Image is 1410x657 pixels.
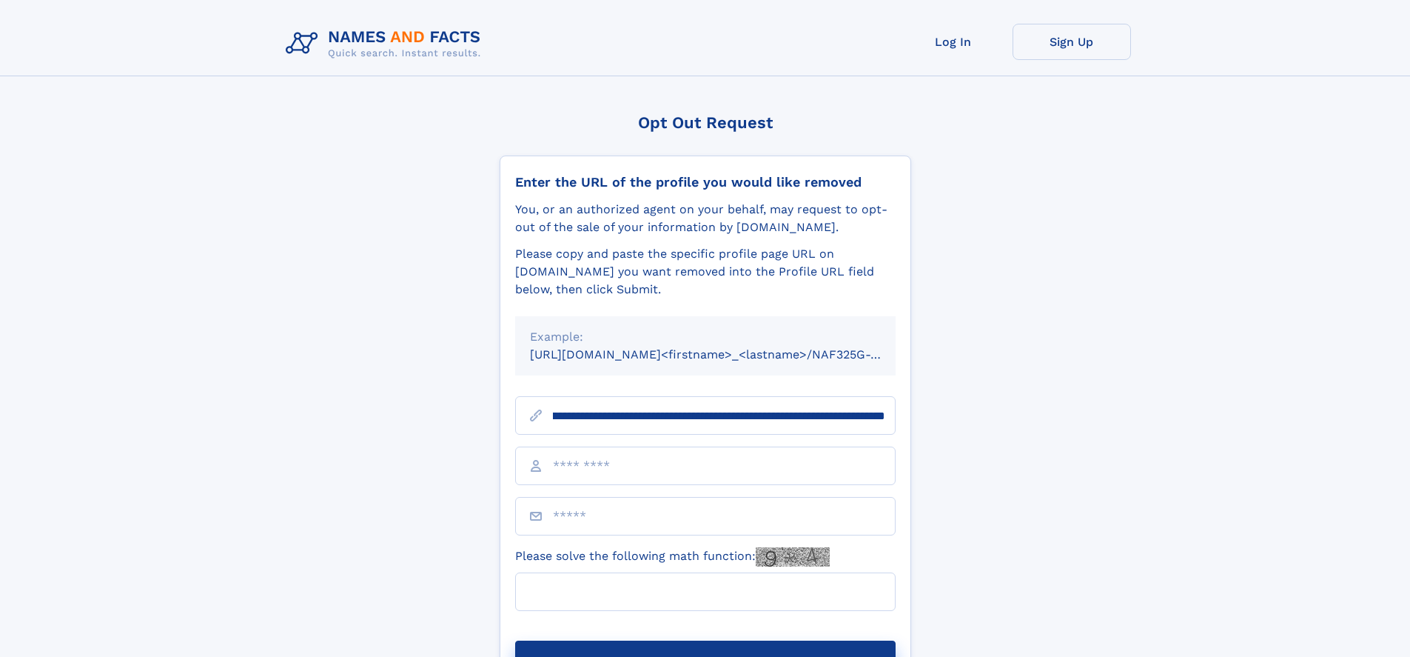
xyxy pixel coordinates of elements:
[500,113,911,132] div: Opt Out Request
[530,347,924,361] small: [URL][DOMAIN_NAME]<firstname>_<lastname>/NAF325G-xxxxxxxx
[515,201,896,236] div: You, or an authorized agent on your behalf, may request to opt-out of the sale of your informatio...
[515,174,896,190] div: Enter the URL of the profile you would like removed
[1013,24,1131,60] a: Sign Up
[515,245,896,299] div: Please copy and paste the specific profile page URL on [DOMAIN_NAME] you want removed into the Pr...
[530,328,881,346] div: Example:
[515,547,830,567] label: Please solve the following math function:
[894,24,1013,60] a: Log In
[280,24,493,64] img: Logo Names and Facts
